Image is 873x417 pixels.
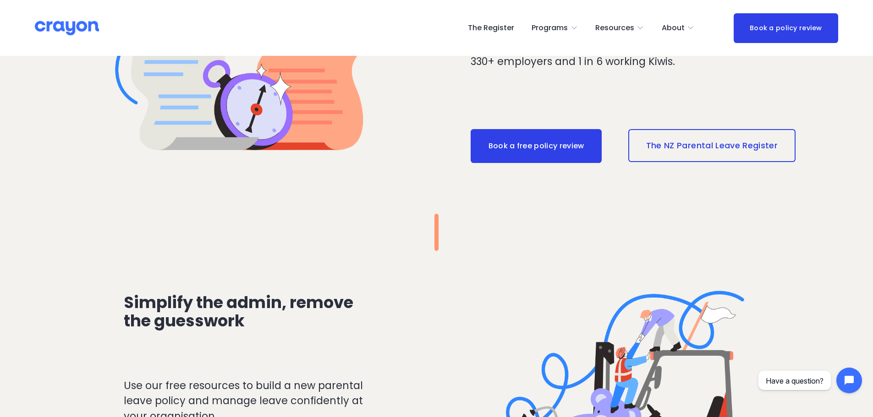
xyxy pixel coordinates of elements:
a: Book a policy review [734,13,838,43]
a: The NZ Parental Leave Register [628,129,796,162]
a: folder dropdown [595,21,644,35]
span: Resources [595,22,634,35]
span: Programs [532,22,568,35]
span: About [662,22,685,35]
a: folder dropdown [662,21,695,35]
a: folder dropdown [532,21,578,35]
a: The Register [468,21,514,35]
a: Book a free policy review [471,129,602,163]
span: Simplify the admin, remove the guesswork [124,291,357,332]
img: Crayon [35,20,99,36]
